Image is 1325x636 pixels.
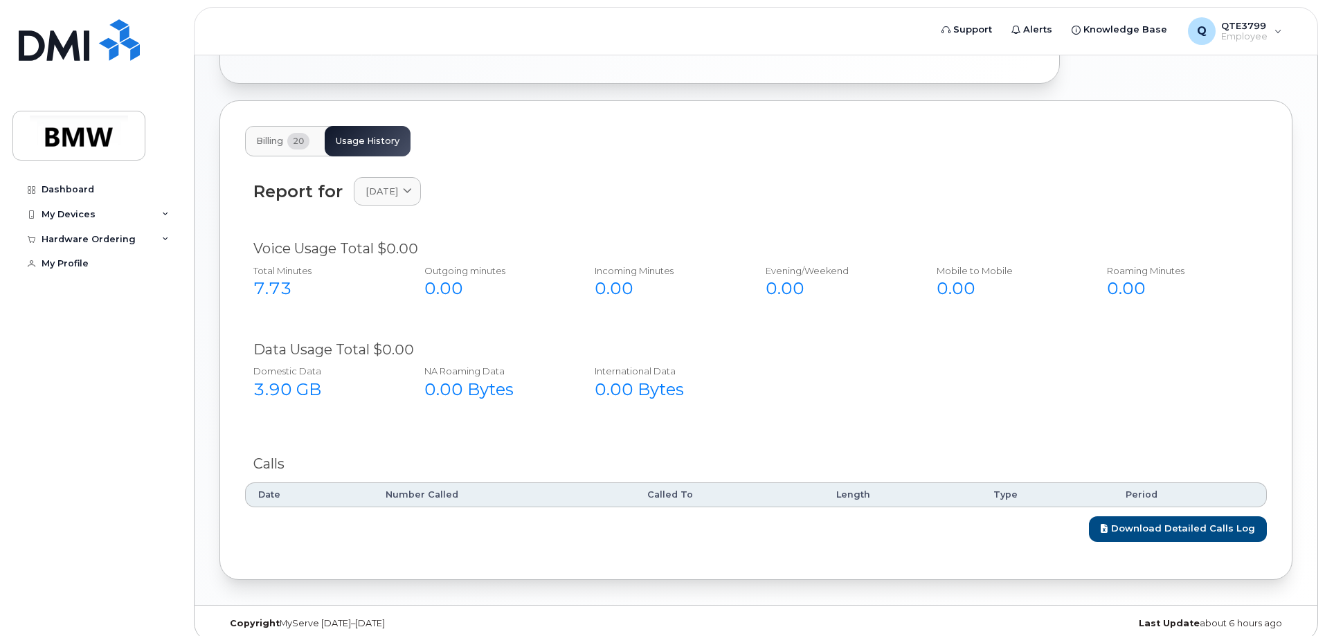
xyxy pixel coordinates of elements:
[1178,17,1292,45] div: QTE3799
[354,177,421,206] a: [DATE]
[595,277,735,300] div: 0.00
[595,365,735,378] div: International Data
[981,482,1112,507] th: Type
[373,482,635,507] th: Number Called
[424,277,565,300] div: 0.00
[595,378,735,401] div: 0.00 Bytes
[253,454,1259,474] div: Calls
[635,482,824,507] th: Called To
[253,340,1259,360] div: Data Usage Total $0.00
[1221,20,1268,31] span: QTE3799
[766,264,906,278] div: Evening/Weekend
[253,378,394,401] div: 3.90 GB
[932,16,1002,44] a: Support
[256,136,283,147] span: Billing
[1139,618,1200,628] strong: Last Update
[1107,277,1247,300] div: 0.00
[424,378,565,401] div: 0.00 Bytes
[937,264,1077,278] div: Mobile to Mobile
[824,482,982,507] th: Length
[253,264,394,278] div: Total Minutes
[424,264,565,278] div: Outgoing minutes
[1197,23,1207,39] span: Q
[1002,16,1062,44] a: Alerts
[1221,31,1268,42] span: Employee
[766,277,906,300] div: 0.00
[253,239,1259,259] div: Voice Usage Total $0.00
[253,365,394,378] div: Domestic Data
[1113,482,1267,507] th: Period
[937,277,1077,300] div: 0.00
[253,182,343,201] div: Report for
[1089,516,1267,542] a: Download Detailed Calls Log
[1107,264,1247,278] div: Roaming Minutes
[953,23,992,37] span: Support
[595,264,735,278] div: Incoming Minutes
[287,133,309,149] span: 20
[245,482,373,507] th: Date
[1265,576,1315,626] iframe: Messenger Launcher
[219,618,577,629] div: MyServe [DATE]–[DATE]
[935,618,1292,629] div: about 6 hours ago
[366,185,398,198] span: [DATE]
[1062,16,1177,44] a: Knowledge Base
[424,365,565,378] div: NA Roaming Data
[1083,23,1167,37] span: Knowledge Base
[1023,23,1052,37] span: Alerts
[253,277,394,300] div: 7.73
[230,618,280,628] strong: Copyright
